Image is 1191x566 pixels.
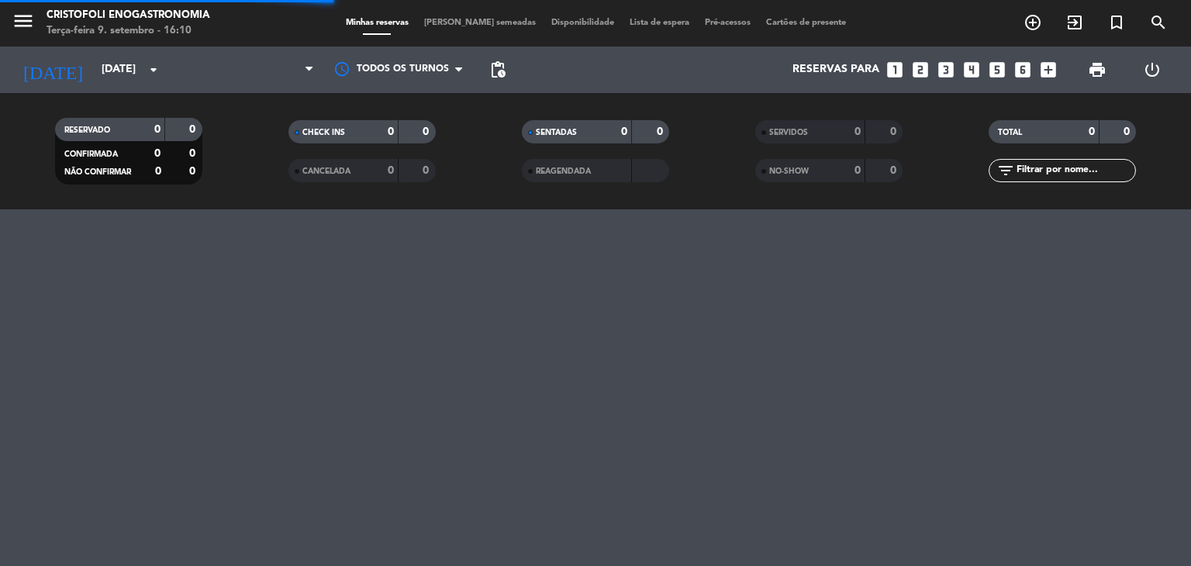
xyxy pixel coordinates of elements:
[1088,60,1106,79] span: print
[544,19,622,27] span: Disponibilidade
[64,168,131,176] span: NÃO CONFIRMAR
[536,129,577,136] span: SENTADAS
[423,126,432,137] strong: 0
[987,60,1007,80] i: looks_5
[64,150,118,158] span: CONFIRMADA
[1143,60,1162,79] i: power_settings_new
[1124,126,1133,137] strong: 0
[890,126,899,137] strong: 0
[488,60,507,79] span: pending_actions
[189,166,198,177] strong: 0
[155,166,161,177] strong: 0
[64,126,110,134] span: RESERVADO
[1107,13,1126,32] i: turned_in_not
[536,167,591,175] span: REAGENDADA
[697,19,758,27] span: Pré-acessos
[12,9,35,38] button: menu
[854,126,861,137] strong: 0
[621,126,627,137] strong: 0
[936,60,956,80] i: looks_3
[189,124,198,135] strong: 0
[1149,13,1168,32] i: search
[996,161,1015,180] i: filter_list
[657,126,666,137] strong: 0
[388,126,394,137] strong: 0
[769,129,808,136] span: SERVIDOS
[12,9,35,33] i: menu
[1124,47,1179,93] div: LOG OUT
[47,23,210,39] div: Terça-feira 9. setembro - 16:10
[302,167,350,175] span: CANCELADA
[758,19,854,27] span: Cartões de presente
[1038,60,1058,80] i: add_box
[1015,162,1135,179] input: Filtrar por nome...
[12,53,94,87] i: [DATE]
[388,165,394,176] strong: 0
[47,8,210,23] div: Cristofoli Enogastronomia
[792,64,879,76] span: Reservas para
[885,60,905,80] i: looks_one
[622,19,697,27] span: Lista de espera
[998,129,1022,136] span: TOTAL
[854,165,861,176] strong: 0
[302,129,345,136] span: CHECK INS
[144,60,163,79] i: arrow_drop_down
[1024,13,1042,32] i: add_circle_outline
[154,124,161,135] strong: 0
[1089,126,1095,137] strong: 0
[338,19,416,27] span: Minhas reservas
[769,167,809,175] span: NO-SHOW
[1065,13,1084,32] i: exit_to_app
[189,148,198,159] strong: 0
[961,60,982,80] i: looks_4
[890,165,899,176] strong: 0
[1013,60,1033,80] i: looks_6
[910,60,930,80] i: looks_two
[154,148,161,159] strong: 0
[423,165,432,176] strong: 0
[416,19,544,27] span: [PERSON_NAME] semeadas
